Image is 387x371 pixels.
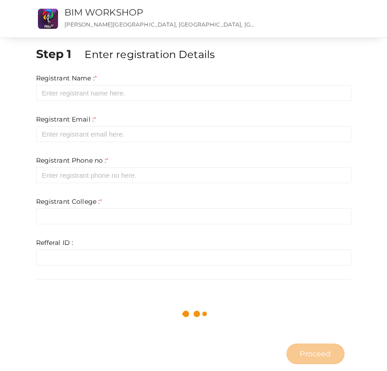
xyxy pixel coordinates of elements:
label: Enter registration Details [85,47,215,62]
a: BIM WORKSHOP [64,7,143,18]
img: loading.svg [178,298,210,330]
label: Registrant Email : [36,115,96,124]
img: 0VZNMMIH_small.png [38,9,58,29]
button: Proceed [286,344,344,364]
input: Enter registrant name here. [36,85,351,101]
label: Registrant College : [36,197,102,206]
label: Refferal ID : [36,238,74,247]
label: Step 1 [36,46,83,62]
p: [PERSON_NAME][GEOGRAPHIC_DATA], [GEOGRAPHIC_DATA], [GEOGRAPHIC_DATA], [GEOGRAPHIC_DATA], [GEOGRAP... [64,21,258,28]
span: Proceed [300,349,331,359]
label: Registrant Name : [36,74,97,83]
input: Enter registrant phone no here. [36,167,351,183]
input: Enter registrant email here. [36,126,351,142]
label: Registrant Phone no : [36,156,109,165]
